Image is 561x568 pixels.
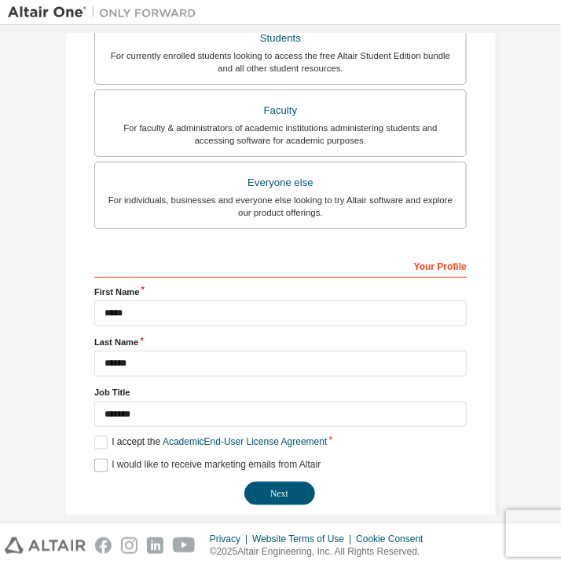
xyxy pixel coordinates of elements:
[104,194,456,219] div: For individuals, businesses and everyone else looking to try Altair software and explore our prod...
[94,386,467,399] label: Job Title
[147,537,163,554] img: linkedin.svg
[244,482,315,505] button: Next
[252,533,356,545] div: Website Terms of Use
[94,436,327,450] label: I accept the
[104,49,456,75] div: For currently enrolled students looking to access the free Altair Student Edition bundle and all ...
[104,27,456,49] div: Students
[95,537,112,554] img: facebook.svg
[356,533,432,545] div: Cookie Consent
[173,537,196,554] img: youtube.svg
[104,100,456,122] div: Faculty
[104,172,456,194] div: Everyone else
[94,253,467,278] div: Your Profile
[8,5,204,20] img: Altair One
[163,437,327,448] a: Academic End-User License Agreement
[94,336,467,348] label: Last Name
[104,122,456,147] div: For faculty & administrators of academic institutions administering students and accessing softwa...
[94,286,467,298] label: First Name
[210,533,252,545] div: Privacy
[121,537,137,554] img: instagram.svg
[210,545,433,559] p: © 2025 Altair Engineering, Inc. All Rights Reserved.
[5,537,86,554] img: altair_logo.svg
[94,459,321,472] label: I would like to receive marketing emails from Altair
